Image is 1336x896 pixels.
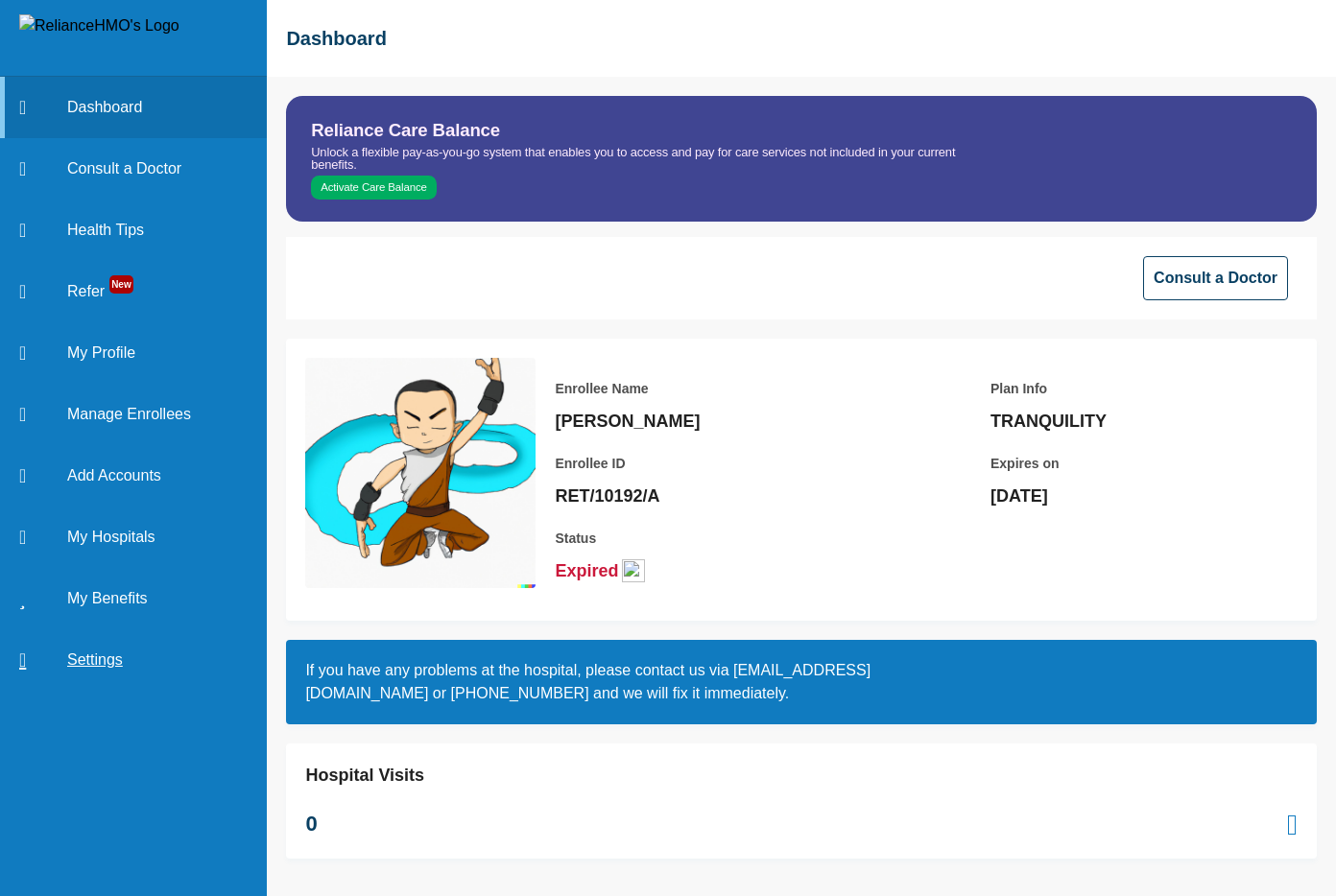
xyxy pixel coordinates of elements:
[1143,256,1288,300] button: Consult a Doctor
[109,275,133,294] span: New
[555,410,823,433] p: [PERSON_NAME]
[305,808,424,839] p: 0
[19,14,179,62] img: RelianceHMO's Logo
[311,147,964,172] p: Unlock a flexible pay-as-you-go system that enables you to access and pay for care services not i...
[555,527,823,550] p: Status
[555,559,823,582] span: Expired
[622,559,645,582] img: info-circle-alert.svg
[990,452,1259,475] p: Expires on
[990,410,1259,433] p: TRANQUILITY
[286,24,386,53] h2: Dashboard
[305,358,536,588] img: Enrollee
[990,377,1259,400] p: Plan Info
[990,484,1259,507] p: [DATE]
[451,685,589,701] a: [PHONE_NUMBER]
[305,763,424,789] p: Hospital Visits
[305,659,1298,705] h2: If you have any problems at the hospital, please contact us via or and we will fix it immediately.
[555,484,823,507] p: RET/10192/A
[555,377,823,400] p: Enrollee Name
[311,118,500,143] h2: Reliance Care Balance
[311,176,437,200] button: Activate Care Balance
[555,452,823,475] p: Enrollee ID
